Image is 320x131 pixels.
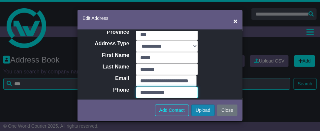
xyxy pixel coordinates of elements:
label: Phone [78,87,133,93]
h5: Edit Address [82,15,109,22]
label: Last Name [78,64,133,70]
span: × [234,17,238,25]
button: Add Contact [155,105,189,116]
button: Upload [191,105,214,116]
label: Province [78,29,133,35]
label: Email [78,75,133,81]
label: First Name [78,52,133,58]
label: Address Type [78,40,133,47]
button: Close [217,105,238,116]
button: Close [230,14,241,28]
